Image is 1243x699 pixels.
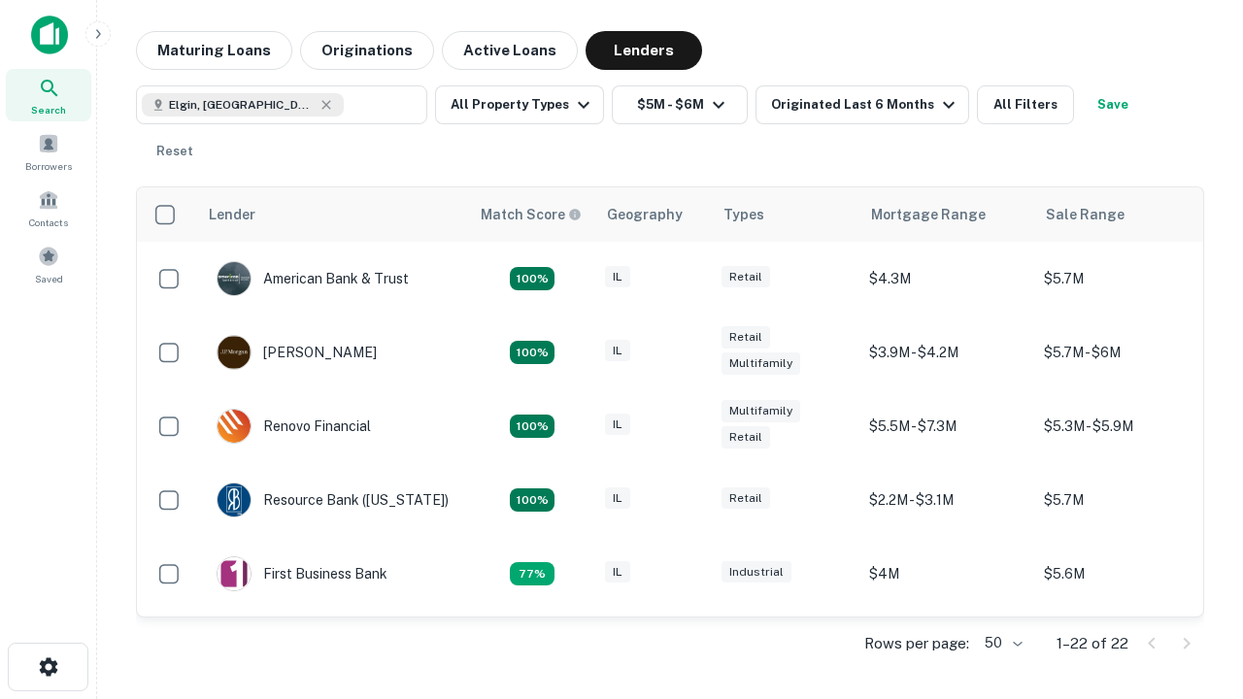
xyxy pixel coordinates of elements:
span: Contacts [29,215,68,230]
div: Retail [722,266,770,288]
span: Search [31,102,66,117]
td: $3.1M [859,611,1034,684]
div: American Bank & Trust [217,261,409,296]
td: $2.2M - $3.1M [859,463,1034,537]
img: picture [218,336,251,369]
div: IL [605,561,630,583]
div: [PERSON_NAME] [217,335,377,370]
h6: Match Score [481,204,578,225]
p: Rows per page: [864,632,969,655]
img: picture [218,483,251,516]
td: $5.7M [1034,242,1209,316]
button: Reset [144,132,206,171]
div: IL [605,266,630,288]
div: First Business Bank [217,556,387,591]
td: $5.7M [1034,463,1209,537]
img: picture [218,410,251,443]
div: Types [723,203,764,226]
button: All Filters [977,85,1074,124]
button: Active Loans [442,31,578,70]
td: $5.1M [1034,611,1209,684]
div: Multifamily [722,352,800,375]
div: Matching Properties: 3, hasApolloMatch: undefined [510,562,554,585]
th: Capitalize uses an advanced AI algorithm to match your search with the best lender. The match sco... [469,187,595,242]
button: Originated Last 6 Months [756,85,969,124]
div: Matching Properties: 4, hasApolloMatch: undefined [510,488,554,512]
td: $3.9M - $4.2M [859,316,1034,389]
span: Elgin, [GEOGRAPHIC_DATA], [GEOGRAPHIC_DATA] [169,96,315,114]
td: $5.6M [1034,537,1209,611]
button: Maturing Loans [136,31,292,70]
img: picture [218,262,251,295]
div: Resource Bank ([US_STATE]) [217,483,449,517]
div: Renovo Financial [217,409,371,444]
td: $5.3M - $5.9M [1034,389,1209,463]
a: Contacts [6,182,91,234]
div: IL [605,414,630,436]
a: Saved [6,238,91,290]
th: Sale Range [1034,187,1209,242]
div: Multifamily [722,400,800,422]
td: $5.7M - $6M [1034,316,1209,389]
div: 50 [977,629,1025,657]
th: Types [712,187,859,242]
th: Lender [197,187,469,242]
div: Capitalize uses an advanced AI algorithm to match your search with the best lender. The match sco... [481,204,582,225]
td: $4.3M [859,242,1034,316]
div: Lender [209,203,255,226]
div: Industrial [722,561,791,583]
button: $5M - $6M [612,85,748,124]
div: Sale Range [1046,203,1125,226]
a: Borrowers [6,125,91,178]
div: IL [605,340,630,362]
button: Save your search to get updates of matches that match your search criteria. [1082,85,1144,124]
iframe: Chat Widget [1146,482,1243,575]
div: Geography [607,203,683,226]
div: Matching Properties: 4, hasApolloMatch: undefined [510,415,554,438]
div: Retail [722,326,770,349]
img: capitalize-icon.png [31,16,68,54]
div: Matching Properties: 4, hasApolloMatch: undefined [510,341,554,364]
div: Matching Properties: 7, hasApolloMatch: undefined [510,267,554,290]
button: Originations [300,31,434,70]
th: Mortgage Range [859,187,1034,242]
button: Lenders [586,31,702,70]
div: Mortgage Range [871,203,986,226]
th: Geography [595,187,712,242]
div: Originated Last 6 Months [771,93,960,116]
td: $4M [859,537,1034,611]
div: Retail [722,487,770,510]
span: Saved [35,271,63,286]
p: 1–22 of 22 [1057,632,1128,655]
td: $5.5M - $7.3M [859,389,1034,463]
button: All Property Types [435,85,604,124]
img: picture [218,557,251,590]
div: Retail [722,426,770,449]
a: Search [6,69,91,121]
span: Borrowers [25,158,72,174]
div: IL [605,487,630,510]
